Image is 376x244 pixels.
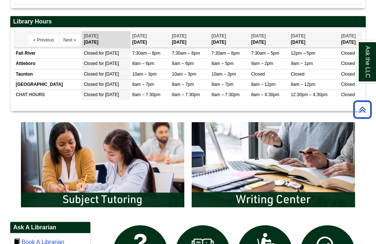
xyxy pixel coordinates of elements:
span: Closed [251,72,265,77]
td: Taunton [14,69,82,79]
span: [DATE] [251,33,266,39]
th: [DATE] [210,31,249,48]
th: [DATE] [170,31,210,48]
span: Closed [84,92,97,97]
span: Closed [291,72,304,77]
th: [DATE] [249,31,289,48]
span: [DATE] [84,33,98,39]
th: [DATE] [130,31,170,48]
span: 12:30pm – 4:30pm [291,92,328,97]
a: Back to Top [351,105,374,114]
span: 7:30am – 8pm [172,51,200,56]
span: [DATE] [172,33,187,39]
span: Closed [84,82,97,87]
span: 8am – 6pm [132,61,154,66]
span: 8am – 7:30pm [172,92,200,97]
span: for [DATE] [99,92,119,97]
span: 8am – 7:30pm [211,92,240,97]
td: CHAT HOURS [14,90,82,100]
span: Closed [84,72,97,77]
span: 7:30am – 8pm [211,51,240,56]
div: slideshow [17,119,359,214]
img: Writing Center Information [188,119,359,211]
span: Closed [84,51,97,56]
td: Attleboro [14,59,82,69]
span: [DATE] [291,33,305,39]
span: 7:30am – 8pm [132,51,160,56]
span: 8am – 7pm [172,82,194,87]
span: [DATE] [341,33,356,39]
td: [GEOGRAPHIC_DATA] [14,79,82,90]
span: for [DATE] [99,61,119,66]
span: Closed [84,61,97,66]
img: Subject Tutoring Information [17,119,188,211]
span: 8am – 7pm [132,82,154,87]
span: 8am – 7pm [211,82,234,87]
td: Fall River [14,48,82,59]
span: 8am – 6pm [172,61,194,66]
span: 8am – 12pm [251,82,276,87]
th: [DATE] [289,31,339,48]
span: for [DATE] [99,51,119,56]
span: Closed [341,72,355,77]
span: 8am – 4:30pm [251,92,279,97]
span: 12pm – 5pm [291,51,315,56]
span: Closed [341,92,355,97]
button: « Previous [29,34,58,45]
span: 8am – 7:30pm [132,92,160,97]
span: Closed [341,51,355,56]
span: 8am – 12pm [291,82,315,87]
span: Closed [341,61,355,66]
th: [DATE] [82,31,130,48]
span: Closed [341,82,355,87]
span: 8am – 5pm [211,61,234,66]
span: for [DATE] [99,82,119,87]
span: 7:30am – 5pm [251,51,279,56]
th: [DATE] [339,31,362,48]
span: 10am – 3pm [172,72,196,77]
span: [DATE] [211,33,226,39]
span: for [DATE] [99,72,119,77]
button: Next » [59,34,80,45]
span: 10am – 3pm [211,72,236,77]
h2: Library Hours [10,16,366,28]
h2: Ask A Librarian [10,222,90,233]
span: 9am – 1pm [291,61,313,66]
span: 10am – 3pm [132,72,157,77]
span: [DATE] [132,33,147,39]
span: 9am – 2pm [251,61,273,66]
